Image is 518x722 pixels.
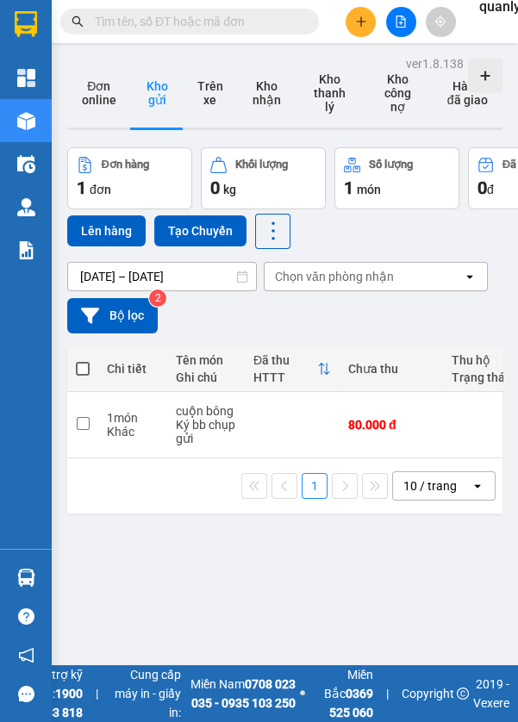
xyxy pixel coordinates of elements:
img: dashboard-icon [17,69,35,87]
sup: 2 [149,289,166,307]
div: Đơn hàng [102,159,149,171]
span: copyright [457,688,469,700]
span: món [357,183,381,196]
span: aim [434,16,446,28]
button: plus [346,7,376,37]
span: Miền Bắc [309,665,374,722]
span: đơn [90,183,111,196]
input: Select a date range. [68,263,256,290]
strong: 0369 525 060 [329,687,373,719]
button: Hàng đã giao [432,59,502,128]
div: 1 món [107,411,159,425]
svg: open [463,270,477,283]
button: Trên xe [184,59,237,128]
button: Kho gửi [131,59,184,128]
strong: 1900 633 818 [39,687,83,719]
div: Chi tiết [107,362,159,376]
span: 0 [477,177,487,198]
button: aim [426,7,456,37]
div: cuộn bông [176,404,236,418]
span: kg [223,183,236,196]
div: Tạo kho hàng mới [468,59,502,93]
span: đ [487,183,494,196]
span: question-circle [18,608,34,625]
div: Ghi chú [176,370,236,384]
span: 1 [344,177,353,198]
img: warehouse-icon [17,112,35,130]
div: 80.000 đ [348,418,434,432]
span: Cung cấp máy in - giấy in: [111,665,181,722]
span: message [18,686,34,702]
span: Miền Nam [185,675,296,713]
th: Toggle SortBy [245,346,340,392]
button: Khối lượng0kg [201,147,326,209]
div: Tên món [176,353,236,367]
button: Đơn online [67,59,131,128]
div: Khác [107,425,159,439]
img: logo-vxr [15,11,37,37]
span: 0 [210,177,220,198]
span: search [72,16,84,28]
div: Khối lượng [235,159,288,171]
button: file-add [386,7,416,37]
span: | [386,684,389,703]
img: warehouse-icon [17,569,35,587]
span: notification [18,647,34,663]
button: 1 [302,473,328,499]
button: Tạo Chuyến [154,215,247,246]
img: solution-icon [17,241,35,259]
div: Đã thu [253,353,317,367]
input: Tìm tên, số ĐT hoặc mã đơn [95,12,298,31]
div: ver 1.8.138 [406,54,464,73]
div: Ký bb chụp gửi [176,418,236,445]
span: file-add [395,16,407,28]
div: HTTT [253,370,317,384]
span: 1 [77,177,86,198]
span: | [96,684,98,703]
div: Chọn văn phòng nhận [275,268,394,285]
button: Kho nhận [237,59,296,128]
button: Số lượng1món [334,147,459,209]
div: Số lượng [369,159,413,171]
button: Kho công nợ [364,59,432,128]
div: Chưa thu [348,362,434,376]
button: Kho thanh lý [296,59,364,128]
span: plus [355,16,367,28]
img: warehouse-icon [17,155,35,173]
button: Đơn hàng1đơn [67,147,192,209]
button: Bộ lọc [67,298,158,333]
img: warehouse-icon [17,198,35,216]
span: ⚪️ [300,690,305,697]
div: 10 / trang [403,477,457,495]
svg: open [471,479,484,493]
button: Lên hàng [67,215,146,246]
